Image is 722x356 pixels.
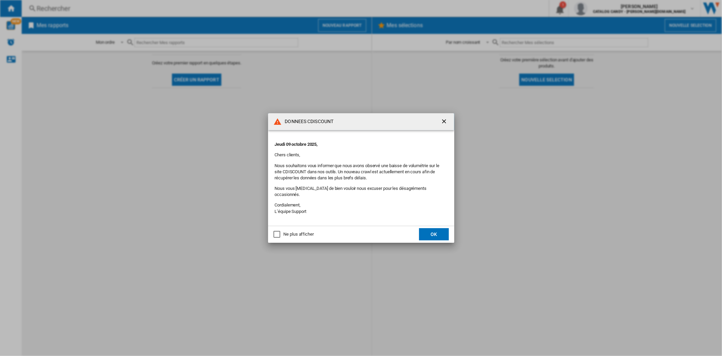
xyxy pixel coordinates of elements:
[438,115,452,128] button: getI18NText('BUTTONS.CLOSE_DIALOG')
[274,231,314,238] md-checkbox: Ne plus afficher
[275,202,447,214] p: Cordialement, L’équipe Support
[275,152,447,158] p: Chers clients,
[282,118,334,125] h4: DONNEES CDISCOUNT
[419,228,449,240] button: OK
[275,163,447,181] p: Nous souhaitons vous informer que nous avons observé une baisse de volumétrie sur le site CDISCOU...
[441,118,449,126] ng-md-icon: getI18NText('BUTTONS.CLOSE_DIALOG')
[275,185,447,198] p: Nous vous [MEDICAL_DATA] de bien vouloir nous excuser pour les désagréments occasionnés.
[275,142,318,147] strong: Jeudi 09 octobre 2025,
[284,231,314,237] div: Ne plus afficher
